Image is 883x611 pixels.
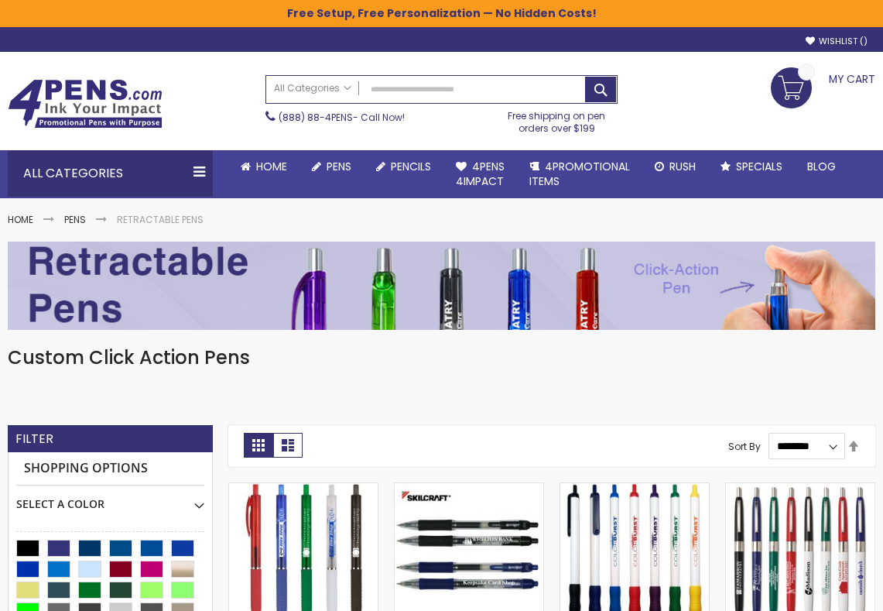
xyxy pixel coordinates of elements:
[495,104,618,135] div: Free shipping on pen orders over $199
[806,36,868,47] a: Wishlist
[708,150,795,184] a: Specials
[327,159,351,174] span: Pens
[8,242,875,330] img: Retractable Pens
[279,111,405,124] span: - Call Now!
[391,159,431,174] span: Pencils
[529,159,630,189] span: 4PROMOTIONAL ITEMS
[64,213,86,226] a: Pens
[395,482,543,496] a: Skilcraft Zebra Click-Action Gel Pen
[299,150,364,184] a: Pens
[244,433,273,458] strong: Grid
[16,452,204,486] strong: Shopping Options
[8,79,163,129] img: 4Pens Custom Pens and Promotional Products
[117,213,204,226] strong: Retractable Pens
[456,159,505,189] span: 4Pens 4impact
[669,159,696,174] span: Rush
[642,150,708,184] a: Rush
[256,159,287,174] span: Home
[728,439,761,452] label: Sort By
[8,345,875,370] h1: Custom Click Action Pens
[228,150,299,184] a: Home
[8,213,33,226] a: Home
[560,482,709,496] a: Rally Value Click Colored Grip Pen White Body
[274,82,351,94] span: All Categories
[8,150,213,197] div: All Categories
[443,150,517,198] a: 4Pens4impact
[736,159,782,174] span: Specials
[364,150,443,184] a: Pencils
[229,482,378,496] a: Allentown Click-Action Ballpoint Pen
[16,486,204,512] div: Select A Color
[726,482,874,496] a: Classic Chrome Trim Click Ballpoint Pen
[15,431,53,448] strong: Filter
[279,111,353,124] a: (888) 88-4PENS
[795,150,848,184] a: Blog
[807,159,836,174] span: Blog
[517,150,642,198] a: 4PROMOTIONALITEMS
[266,76,359,101] a: All Categories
